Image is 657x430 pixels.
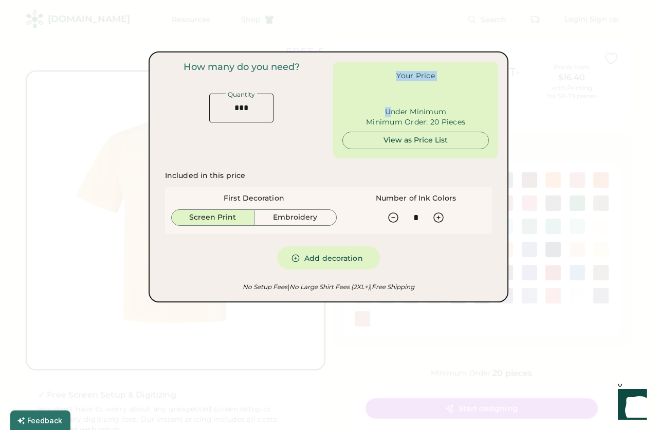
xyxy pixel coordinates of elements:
div: Quantity [226,92,257,98]
em: No Setup Fees [243,283,287,291]
iframe: Front Chat [608,384,652,428]
font: | [370,283,372,291]
div: Number of Ink Colors [376,193,456,204]
font: | [287,283,289,291]
div: Your Price [396,71,435,81]
div: Included in this price [165,171,245,181]
button: Embroidery [254,209,337,226]
div: First Decoration [224,193,284,204]
div: How many do you need? [184,62,300,73]
button: Add decoration [277,246,380,270]
div: Under Minimum Minimum Order: 20 Pieces [366,107,465,128]
em: Free Shipping [370,283,414,291]
button: Screen Print [171,209,254,226]
em: No Large Shirt Fees (2XL+) [287,283,370,291]
div: View as Price List [351,135,480,146]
